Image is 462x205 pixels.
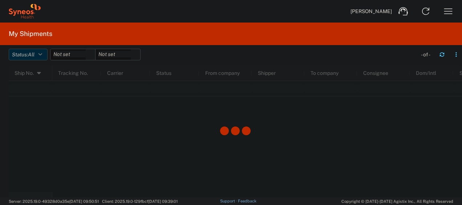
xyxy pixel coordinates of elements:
span: Copyright © [DATE]-[DATE] Agistix Inc., All Rights Reserved [341,198,453,205]
div: - of - [421,51,434,58]
a: Feedback [238,199,256,203]
span: Client: 2025.19.0-129fbcf [102,199,178,204]
span: [PERSON_NAME] [350,8,392,15]
input: Not set [50,49,95,60]
input: Not set [96,49,140,60]
span: [DATE] 09:39:01 [148,199,178,204]
span: [DATE] 09:50:51 [69,199,99,204]
h2: My Shipments [9,29,52,38]
a: Support [220,199,238,203]
button: Status:All [9,49,48,60]
span: Server: 2025.19.0-49328d0a35e [9,199,99,204]
span: All [28,52,35,57]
